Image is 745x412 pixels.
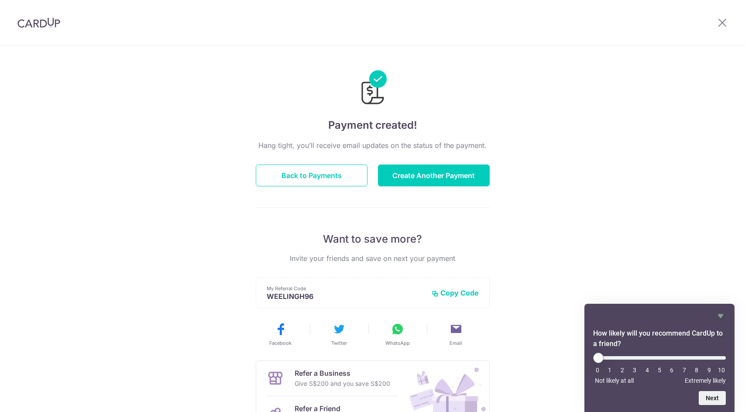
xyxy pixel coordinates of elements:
[267,292,425,301] p: WEELINGH96
[378,165,490,186] button: Create Another Payment
[359,70,387,107] img: Payments
[667,367,676,374] li: 6
[372,322,423,347] button: WhatsApp
[450,340,462,347] span: Email
[255,322,306,347] button: Facebook
[256,140,490,151] p: Hang tight, you’ll receive email updates on the status of the payment.
[295,378,390,389] p: Give S$200 and you save S$200
[256,165,367,186] button: Back to Payments
[643,367,652,374] li: 4
[256,117,490,133] h4: Payment created!
[630,367,639,374] li: 3
[685,377,726,384] span: Extremely likely
[313,322,365,347] button: Twitter
[593,353,726,384] div: How likely will you recommend CardUp to a friend? Select an option from 0 to 10, with 0 being Not...
[680,367,689,374] li: 7
[432,288,479,297] button: Copy Code
[595,377,634,384] span: Not likely at all
[256,253,490,264] p: Invite your friends and save on next your payment
[618,367,627,374] li: 2
[295,368,390,378] p: Refer a Business
[655,367,664,374] li: 5
[267,285,425,292] p: My Referral Code
[593,311,726,405] div: How likely will you recommend CardUp to a friend? Select an option from 0 to 10, with 0 being Not...
[593,367,602,374] li: 0
[705,367,714,374] li: 9
[256,232,490,246] p: Want to save more?
[385,340,410,347] span: WhatsApp
[430,322,482,347] button: Email
[692,367,701,374] li: 8
[699,391,726,405] button: Next question
[715,311,726,321] button: Hide survey
[17,17,60,28] img: CardUp
[269,340,292,347] span: Facebook
[593,328,726,349] h2: How likely will you recommend CardUp to a friend? Select an option from 0 to 10, with 0 being Not...
[717,367,726,374] li: 10
[331,340,347,347] span: Twitter
[605,367,614,374] li: 1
